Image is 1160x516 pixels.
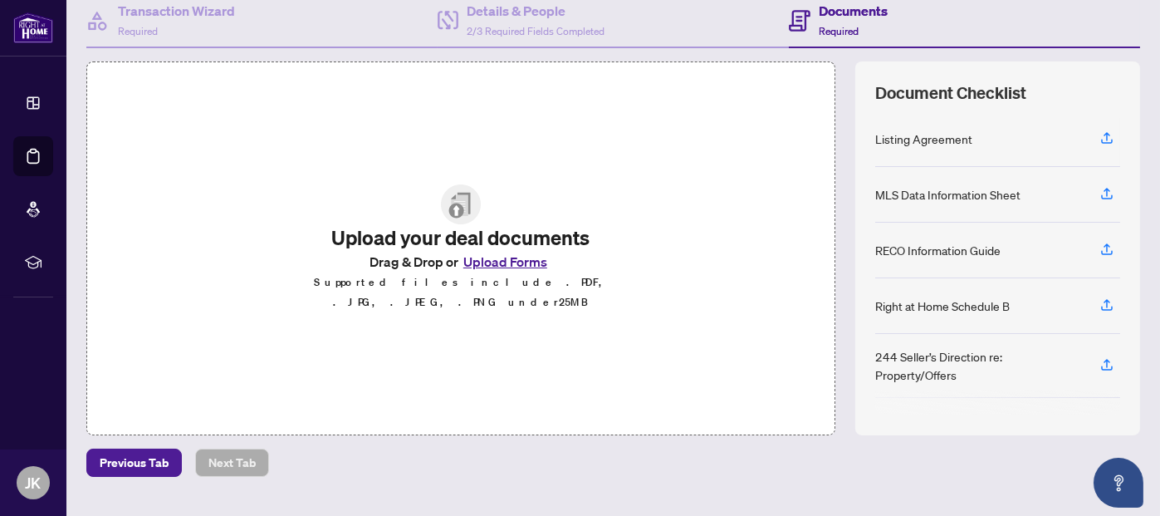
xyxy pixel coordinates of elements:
h4: Details & People [467,1,604,21]
button: Previous Tab [86,449,182,477]
h4: Transaction Wizard [118,1,235,21]
div: Right at Home Schedule B [875,297,1010,315]
h2: Upload your deal documents [307,224,614,251]
h4: Documents [819,1,888,21]
span: Document Checklist [875,81,1026,105]
span: 2/3 Required Fields Completed [467,25,604,37]
img: logo [13,12,53,43]
span: Required [819,25,859,37]
span: JK [26,471,42,494]
button: Next Tab [195,449,269,477]
span: Drag & Drop or [370,251,552,273]
div: Listing Agreement [875,130,972,148]
div: 244 Seller’s Direction re: Property/Offers [875,347,1080,384]
img: File Upload [441,184,481,224]
button: Upload Forms [458,251,552,273]
span: Required [118,25,158,37]
span: Previous Tab [100,450,169,476]
p: Supported files include .PDF, .JPG, .JPEG, .PNG under 25 MB [307,273,614,312]
div: MLS Data Information Sheet [875,185,1021,204]
button: Open asap [1094,458,1143,508]
div: RECO Information Guide [875,241,1001,259]
span: File UploadUpload your deal documentsDrag & Drop orUpload FormsSupported files include .PDF, .JPG... [294,171,628,326]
